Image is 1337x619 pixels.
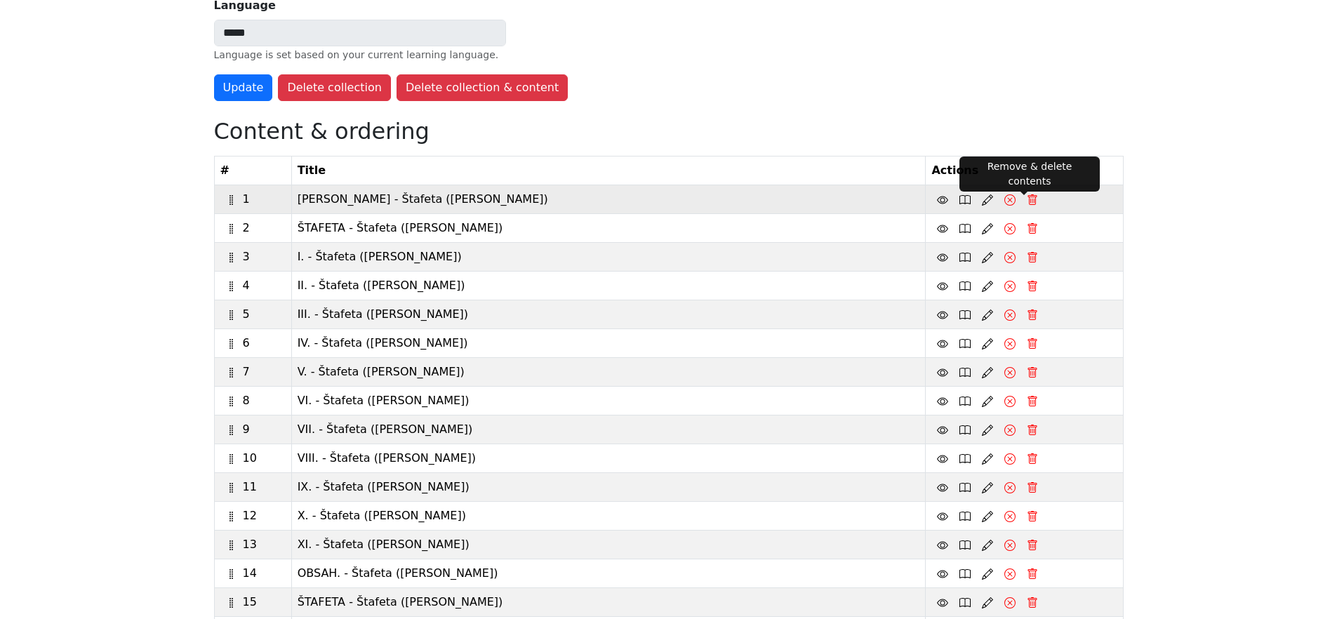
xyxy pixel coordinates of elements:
td: VII. - Štafeta ([PERSON_NAME]) [291,415,926,444]
tr: 15ŠTAFETA - Štafeta ([PERSON_NAME]) [214,588,1123,617]
td: II. - Štafeta ([PERSON_NAME]) [291,272,926,300]
tr: 8VI. - Štafeta ([PERSON_NAME]) [214,387,1123,415]
tr: 7V. - Štafeta ([PERSON_NAME]) [214,358,1123,387]
tr: 11IX. - Štafeta ([PERSON_NAME]) [214,473,1123,502]
small: Language is set based on your current learning language. [214,49,499,60]
th: Actions [926,157,1123,185]
td: IX. - Štafeta ([PERSON_NAME]) [291,473,926,502]
div: 12 [220,507,286,524]
tr: 1[PERSON_NAME] - Štafeta ([PERSON_NAME]) [214,185,1123,214]
div: 2 [220,220,286,237]
div: 6 [220,335,286,352]
tr: 14OBSAH. - Štafeta ([PERSON_NAME]) [214,559,1123,588]
div: 13 [220,536,286,553]
tr: 9VII. - Štafeta ([PERSON_NAME]) [214,415,1123,444]
div: 3 [220,248,286,265]
div: Remove & delete contents [959,157,1100,192]
td: ŠTAFETA - Štafeta ([PERSON_NAME]) [291,588,926,617]
tr: 12X. - Štafeta ([PERSON_NAME]) [214,502,1123,531]
td: V. - Štafeta ([PERSON_NAME]) [291,358,926,387]
td: OBSAH. - Štafeta ([PERSON_NAME]) [291,559,926,588]
td: ŠTAFETA - Štafeta ([PERSON_NAME]) [291,214,926,243]
th: Title [291,157,926,185]
div: 4 [220,277,286,294]
button: Update [214,74,273,101]
div: 5 [220,306,286,323]
tr: 13XI. - Štafeta ([PERSON_NAME]) [214,531,1123,559]
tr: 4II. - Štafeta ([PERSON_NAME]) [214,272,1123,300]
button: Delete collection [278,74,390,101]
tr: 6IV. - Štafeta ([PERSON_NAME]) [214,329,1123,358]
div: 7 [220,364,286,380]
td: VIII. - Štafeta ([PERSON_NAME]) [291,444,926,473]
tr: 5III. - Štafeta ([PERSON_NAME]) [214,300,1123,329]
button: Delete collection & content [397,74,568,101]
td: [PERSON_NAME] - Štafeta ([PERSON_NAME]) [291,185,926,214]
td: X. - Štafeta ([PERSON_NAME]) [291,502,926,531]
div: 15 [220,594,286,611]
div: 8 [220,392,286,409]
td: I. - Štafeta ([PERSON_NAME]) [291,243,926,272]
div: 10 [220,450,286,467]
div: 9 [220,421,286,438]
tr: 10VIII. - Štafeta ([PERSON_NAME]) [214,444,1123,473]
tr: 3I. - Štafeta ([PERSON_NAME]) [214,243,1123,272]
div: 1 [220,191,286,208]
td: III. - Štafeta ([PERSON_NAME]) [291,300,926,329]
h2: Content & ordering [214,118,1124,145]
div: 14 [220,565,286,582]
div: 11 [220,479,286,495]
td: VI. - Štafeta ([PERSON_NAME]) [291,387,926,415]
td: XI. - Štafeta ([PERSON_NAME]) [291,531,926,559]
th: # [214,157,291,185]
tr: 2ŠTAFETA - Štafeta ([PERSON_NAME]) [214,214,1123,243]
td: IV. - Štafeta ([PERSON_NAME]) [291,329,926,358]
